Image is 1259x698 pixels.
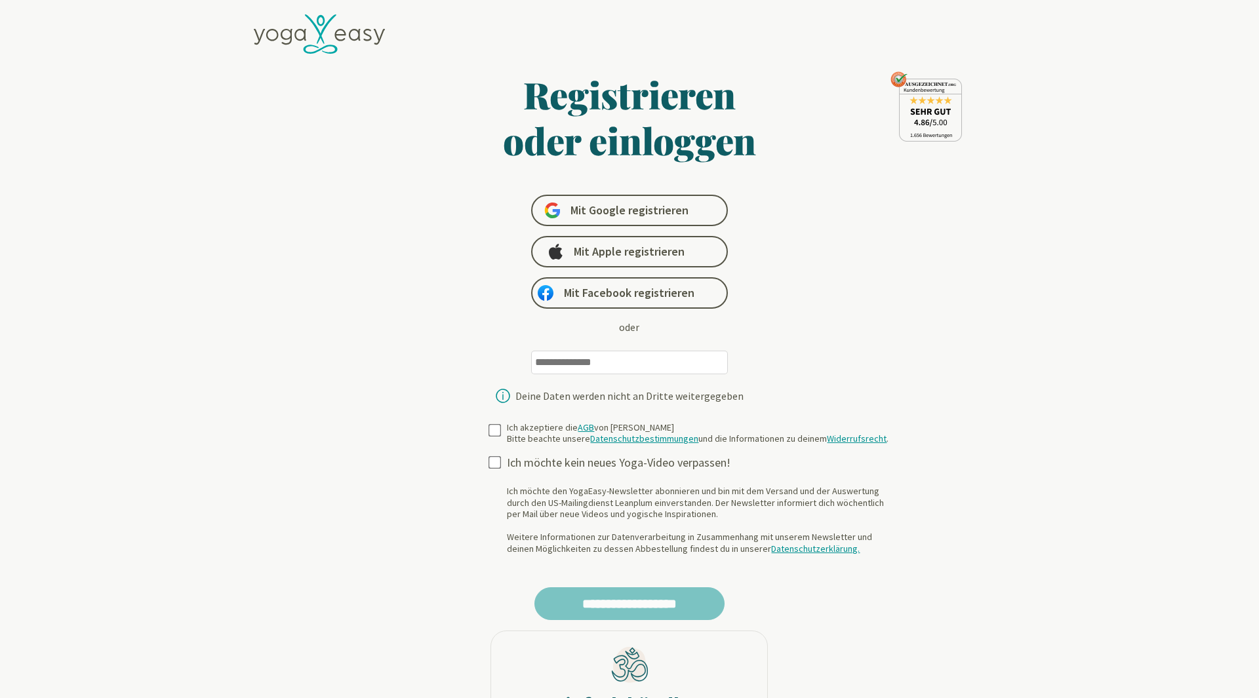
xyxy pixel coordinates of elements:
[619,319,639,335] div: oder
[531,277,728,309] a: Mit Facebook registrieren
[531,195,728,226] a: Mit Google registrieren
[507,456,899,471] div: Ich möchte kein neues Yoga-Video verpassen!
[890,71,962,142] img: ausgezeichnet_seal.png
[827,433,887,444] a: Widerrufsrecht
[515,391,744,401] div: Deine Daten werden nicht an Dritte weitergegeben
[771,543,860,554] a: Datenschutzerklärung.
[574,244,685,260] span: Mit Apple registrieren
[590,433,698,444] a: Datenschutzbestimmungen
[507,486,899,554] div: Ich möchte den YogaEasy-Newsletter abonnieren und bin mit dem Versand und der Auswertung durch de...
[507,422,889,445] div: Ich akzeptiere die von [PERSON_NAME] Bitte beachte unsere und die Informationen zu deinem .
[578,421,594,433] a: AGB
[564,285,694,301] span: Mit Facebook registrieren
[570,203,689,218] span: Mit Google registrieren
[531,236,728,267] a: Mit Apple registrieren
[376,71,883,163] h1: Registrieren oder einloggen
